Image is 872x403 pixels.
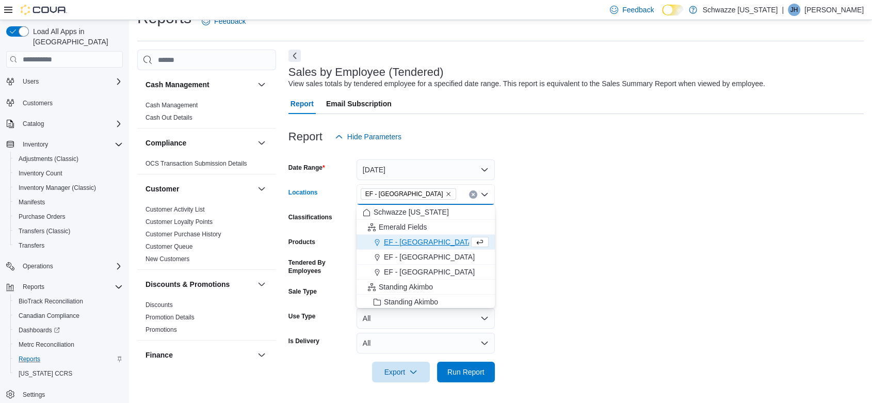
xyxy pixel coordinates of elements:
span: Feedback [622,5,654,15]
button: Customers [2,95,127,110]
span: Operations [23,262,53,270]
a: Customer Activity List [146,206,205,213]
a: Manifests [14,196,49,208]
span: Transfers [14,239,123,252]
h3: Finance [146,350,173,360]
span: Standing Akimbo [379,282,433,292]
button: Schwazze [US_STATE] [357,205,495,220]
label: Sale Type [288,287,317,296]
span: Cash Management [146,101,198,109]
span: Users [23,77,39,86]
span: Settings [23,391,45,399]
label: Tendered By Employees [288,259,352,275]
h3: Report [288,131,322,143]
span: EF - Glendale [361,188,456,200]
a: New Customers [146,255,189,263]
button: Manifests [10,195,127,209]
span: Users [19,75,123,88]
button: Compliance [255,137,268,149]
p: | [782,4,784,16]
span: Catalog [19,118,123,130]
button: All [357,308,495,329]
span: Reports [14,353,123,365]
button: Inventory Count [10,166,127,181]
span: Run Report [447,367,485,377]
span: Purchase Orders [14,211,123,223]
span: Catalog [23,120,44,128]
span: EF - [GEOGRAPHIC_DATA] [384,252,475,262]
span: Transfers [19,241,44,250]
button: Operations [19,260,57,272]
span: Reports [23,283,44,291]
a: BioTrack Reconciliation [14,295,87,308]
span: Promotion Details [146,313,195,321]
a: Reports [14,353,44,365]
a: Customers [19,97,57,109]
p: [PERSON_NAME] [804,4,864,16]
div: Customer [137,203,276,269]
span: OCS Transaction Submission Details [146,159,247,168]
span: Email Subscription [326,93,392,114]
button: EF - [GEOGRAPHIC_DATA] [357,265,495,280]
span: Purchase Orders [19,213,66,221]
span: Dashboards [14,324,123,336]
button: Standing Akimbo [357,280,495,295]
button: [DATE] [357,159,495,180]
span: Manifests [19,198,45,206]
button: Customer [255,183,268,195]
h3: Discounts & Promotions [146,279,230,289]
a: Customer Loyalty Points [146,218,213,225]
button: Inventory Manager (Classic) [10,181,127,195]
button: All [357,333,495,353]
button: Canadian Compliance [10,309,127,323]
button: Finance [146,350,253,360]
span: [US_STATE] CCRS [19,369,72,378]
button: BioTrack Reconciliation [10,294,127,309]
button: Catalog [2,117,127,131]
button: Metrc Reconciliation [10,337,127,352]
label: Classifications [288,213,332,221]
span: Export [378,362,424,382]
button: EF - [GEOGRAPHIC_DATA] [357,235,495,250]
span: Transfers (Classic) [14,225,123,237]
span: Emerald Fields [379,222,427,232]
span: Hide Parameters [347,132,401,142]
button: Remove EF - Glendale from selection in this group [445,191,451,197]
button: Users [19,75,43,88]
a: Transfers (Classic) [14,225,74,237]
div: Joel Harvey [788,4,800,16]
label: Products [288,238,315,246]
span: Inventory Count [19,169,62,178]
button: Emerald Fields [357,220,495,235]
div: Cash Management [137,99,276,128]
span: Metrc Reconciliation [19,341,74,349]
a: Adjustments (Classic) [14,153,83,165]
button: Finance [255,349,268,361]
a: Cash Out Details [146,114,192,121]
span: Inventory [19,138,123,151]
a: Feedback [198,11,250,31]
span: Adjustments (Classic) [14,153,123,165]
span: JH [790,4,798,16]
span: Load All Apps in [GEOGRAPHIC_DATA] [29,26,123,47]
button: Operations [2,259,127,273]
label: Use Type [288,312,315,320]
a: Inventory Manager (Classic) [14,182,100,194]
span: Reports [19,355,40,363]
div: View sales totals by tendered employee for a specified date range. This report is equivalent to t... [288,78,765,89]
a: Promotion Details [146,314,195,321]
span: Discounts [146,301,173,309]
a: Inventory Count [14,167,67,180]
h3: Cash Management [146,79,209,90]
a: [US_STATE] CCRS [14,367,76,380]
span: EF - [GEOGRAPHIC_DATA] [384,237,475,247]
span: Customers [19,96,123,109]
span: Promotions [146,326,177,334]
label: Locations [288,188,318,197]
span: BioTrack Reconciliation [19,297,83,305]
a: Transfers [14,239,49,252]
button: Run Report [437,362,495,382]
a: Customer Queue [146,243,192,250]
button: Discounts & Promotions [255,278,268,291]
span: Cash Out Details [146,114,192,122]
